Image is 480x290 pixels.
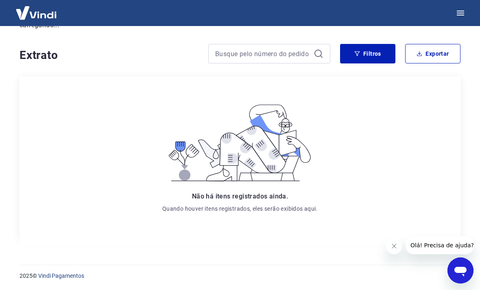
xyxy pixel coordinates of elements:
p: 2025 © [20,272,460,280]
iframe: Fechar mensagem [386,238,402,254]
button: Exportar [405,44,460,63]
span: Olá! Precisa de ajuda? [5,6,68,12]
span: Não há itens registrados ainda. [192,192,288,200]
h4: Extrato [20,47,199,63]
button: Filtros [340,44,395,63]
iframe: Mensagem da empresa [406,236,473,254]
input: Busque pelo número do pedido [215,48,310,60]
p: Quando houver itens registrados, eles serão exibidos aqui. [162,205,318,213]
a: Vindi Pagamentos [38,273,84,279]
img: Vindi [10,0,63,25]
iframe: Botão para abrir a janela de mensagens [447,257,473,283]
